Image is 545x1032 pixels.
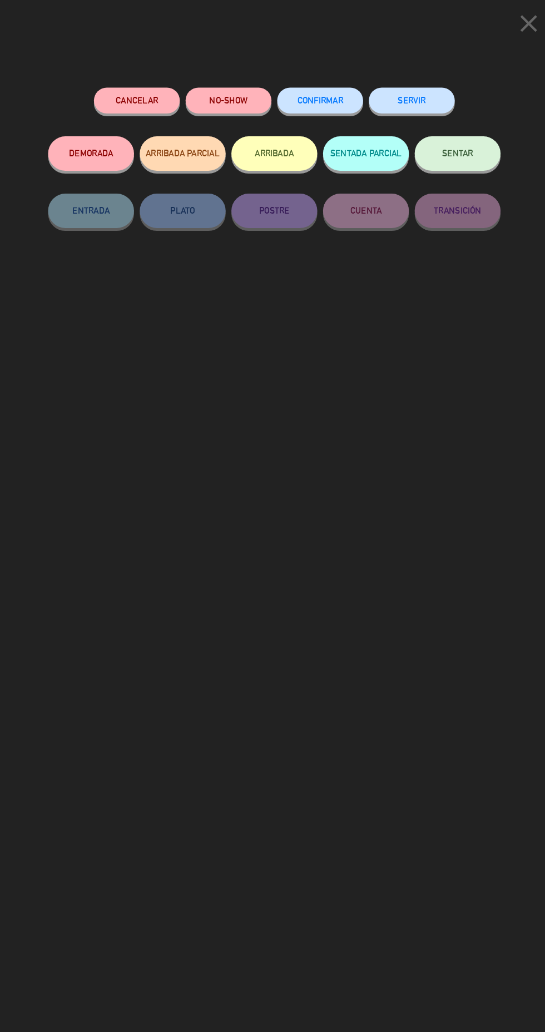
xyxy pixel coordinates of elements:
span: CONFIRMAR [295,93,339,102]
button: TRANSICIÓN [409,188,492,221]
button: NO-SHOW [186,85,270,110]
button: CUENTA [320,188,403,221]
button: SENTADA PARCIAL [320,132,403,166]
span: SENTAR [435,144,465,154]
button: ARRIBADA PARCIAL [142,132,225,166]
button: Cancelar [97,85,181,110]
button: POSTRE [231,188,314,221]
button: DEMORADA [53,132,136,166]
button: PLATO [142,188,225,221]
button: CONFIRMAR [275,85,359,110]
span: ARRIBADA PARCIAL [148,144,220,154]
button: close [502,8,537,41]
button: SERVIR [364,85,448,110]
button: ARRIBADA [231,132,314,166]
button: ENTRADA [53,188,136,221]
i: close [506,9,533,37]
button: SENTAR [409,132,492,166]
